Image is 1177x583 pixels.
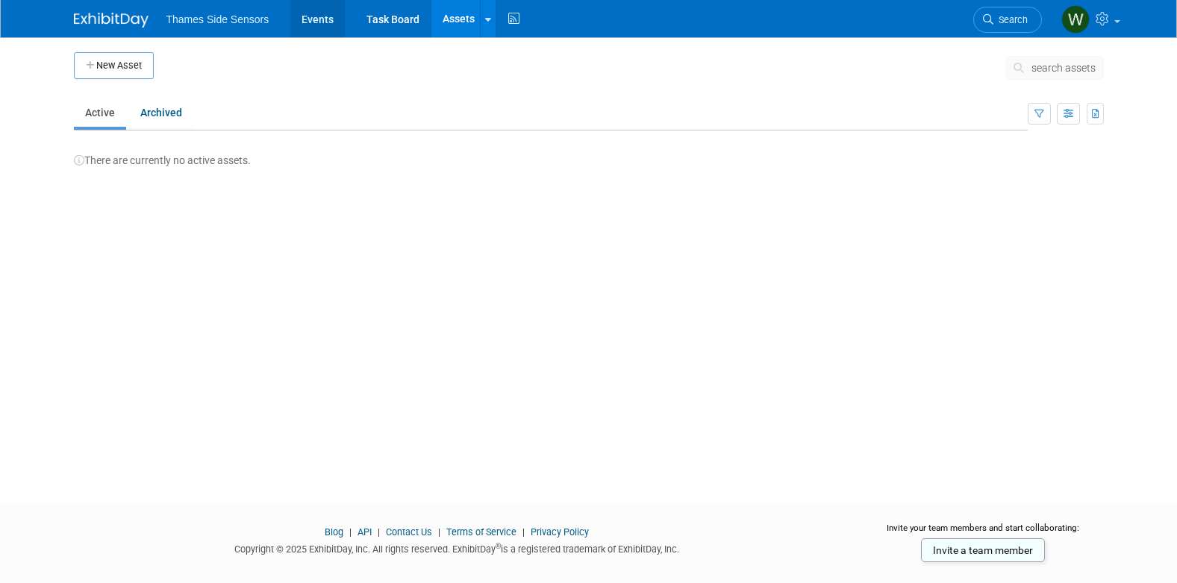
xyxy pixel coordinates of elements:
span: | [346,526,355,538]
a: Active [74,98,126,127]
button: search assets [1005,56,1104,80]
span: Thames Side Sensors [166,13,269,25]
span: Search [993,14,1028,25]
button: New Asset [74,52,154,79]
div: Invite your team members and start collaborating: [863,522,1104,544]
a: Invite a team member [921,538,1045,562]
a: Search [973,7,1042,33]
div: There are currently no active assets. [74,138,1104,168]
a: Contact Us [386,526,432,538]
span: | [374,526,384,538]
a: Terms of Service [446,526,516,538]
div: Copyright © 2025 ExhibitDay, Inc. All rights reserved. ExhibitDay is a registered trademark of Ex... [74,539,841,556]
a: API [358,526,372,538]
a: Archived [129,98,193,127]
a: Privacy Policy [531,526,589,538]
sup: ® [496,542,501,550]
span: search assets [1031,62,1096,74]
img: Will Morse [1061,5,1090,34]
span: | [519,526,528,538]
a: Blog [325,526,343,538]
span: | [434,526,444,538]
img: ExhibitDay [74,13,149,28]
